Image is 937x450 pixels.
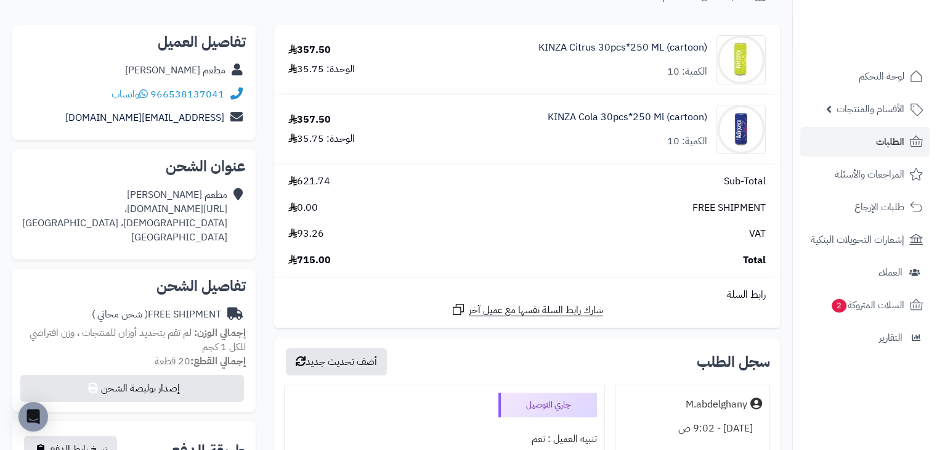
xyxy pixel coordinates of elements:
[279,288,775,302] div: رابط السلة
[194,325,246,340] strong: إجمالي الوزن:
[800,290,930,320] a: السلات المتروكة2
[288,113,331,127] div: 357.50
[286,348,387,375] button: أضف تحديث جديد
[749,227,766,241] span: VAT
[288,201,318,215] span: 0.00
[667,65,707,79] div: الكمية: 10
[717,35,765,84] img: 1747642470-SWljGn0cexbESGIzp0sv6aBsGevSp6gP-90x90.jpg
[288,43,331,57] div: 357.50
[623,417,762,441] div: [DATE] - 9:02 ص
[498,393,597,417] div: جاري التوصيل
[800,192,930,222] a: طلبات الإرجاع
[288,253,331,268] span: 715.00
[288,174,330,189] span: 621.74
[155,354,246,369] small: 20 قطعة
[879,329,903,346] span: التقارير
[878,264,903,281] span: العملاء
[800,225,930,255] a: إشعارات التحويلات البنكية
[190,354,246,369] strong: إجمالي القطع:
[22,188,227,244] div: مطعم [PERSON_NAME] [URL][DOMAIN_NAME]، [DEMOGRAPHIC_DATA]، [GEOGRAPHIC_DATA] [GEOGRAPHIC_DATA]
[22,35,246,49] h2: تفاصيل العميل
[469,303,603,317] span: شارك رابط السلة نفسها مع عميل آخر
[876,133,904,150] span: الطلبات
[800,127,930,157] a: الطلبات
[835,166,904,183] span: المراجعات والأسئلة
[800,323,930,353] a: التقارير
[800,258,930,287] a: العملاء
[717,105,765,154] img: 1747642626-WsalUpPO4J2ug7KLkX4Gt5iU1jt5AZZo-90x90.jpg
[22,159,246,174] h2: عنوان الشحن
[150,87,224,102] a: 966538137041
[451,302,603,317] a: شارك رابط السلة نفسها مع عميل آخر
[20,375,244,402] button: إصدار بوليصة الشحن
[686,398,747,412] div: M.abdelghany
[831,298,847,313] span: 2
[30,325,246,354] span: لم تقم بتحديد أوزان للمنتجات ، وزن افتراضي للكل 1 كجم
[288,227,324,241] span: 93.26
[92,308,221,322] div: FREE SHIPMENT
[697,354,770,369] h3: سجل الطلب
[65,110,224,125] a: [EMAIL_ADDRESS][DOMAIN_NAME]
[125,63,225,78] a: مطعم [PERSON_NAME]
[18,402,48,432] div: Open Intercom Messenger
[859,68,904,85] span: لوحة التحكم
[692,201,766,215] span: FREE SHIPMENT
[724,174,766,189] span: Sub-Total
[92,307,148,322] span: ( شحن مجاني )
[811,231,904,248] span: إشعارات التحويلات البنكية
[112,87,148,102] a: واتساب
[538,41,707,55] a: KINZA Citrus 30pcs*250 ML (cartoon)
[288,132,355,146] div: الوحدة: 35.75
[853,18,925,44] img: logo-2.png
[800,62,930,91] a: لوحة التحكم
[743,253,766,268] span: Total
[830,297,904,314] span: السلات المتروكة
[837,100,904,118] span: الأقسام والمنتجات
[800,160,930,189] a: المراجعات والأسئلة
[854,198,904,216] span: طلبات الإرجاع
[288,62,355,76] div: الوحدة: 35.75
[667,134,707,149] div: الكمية: 10
[22,279,246,293] h2: تفاصيل الشحن
[548,110,707,125] a: KINZA Cola 30pcs*250 Ml (cartoon)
